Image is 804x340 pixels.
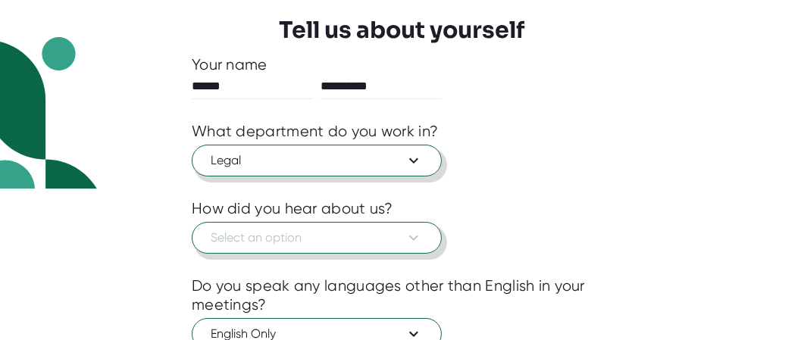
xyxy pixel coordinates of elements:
button: Legal [192,145,442,176]
div: How did you hear about us? [192,199,393,218]
span: Select an option [211,229,423,247]
span: Legal [211,151,423,170]
div: What department do you work in? [192,122,438,141]
button: Select an option [192,222,442,254]
div: Do you speak any languages other than English in your meetings? [192,276,612,314]
div: Your name [192,55,612,74]
h3: Tell us about yourself [280,17,525,44]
